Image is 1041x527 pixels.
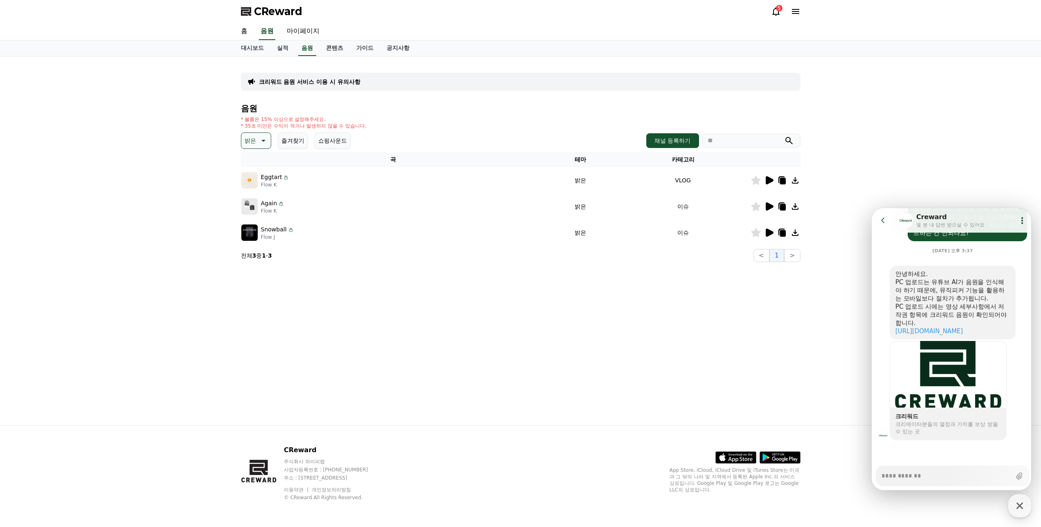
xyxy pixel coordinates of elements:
img: music [241,198,258,215]
p: 전체 중 - [241,251,272,260]
td: 이슈 [616,193,751,220]
button: 밝은 [241,132,271,149]
a: 가이드 [350,40,380,56]
p: Flow K [261,182,290,188]
th: 카테고리 [616,152,751,167]
p: Eggtart [261,173,282,182]
td: 밝은 [546,167,616,193]
a: 이용약관 [284,487,310,493]
button: 채널 등록하기 [646,133,699,148]
p: 주식회사 와이피랩 [284,458,384,465]
a: 5 [771,7,781,16]
p: 사업자등록번호 : [PHONE_NUMBER] [284,466,384,473]
th: 테마 [546,152,616,167]
a: CReward [241,5,302,18]
p: © CReward All Rights Reserved. [284,494,384,501]
a: 실적 [270,40,295,56]
p: * 35초 미만은 수익이 적거나 발생하지 않을 수 있습니다. [241,123,367,129]
td: 밝은 [546,220,616,246]
a: 공지사항 [380,40,416,56]
p: CReward [284,445,384,455]
p: * 볼륨은 15% 이상으로 설정해주세요. [241,116,367,123]
a: 홈 [234,23,254,40]
a: 음원 [298,40,316,56]
a: 크리워드 음원 서비스 이용 시 유의사항 [259,78,360,86]
p: 주소 : [STREET_ADDRESS] [284,475,384,481]
td: 이슈 [616,220,751,246]
strong: 3 [252,252,256,259]
a: 마이페이지 [280,23,326,40]
a: 콘텐츠 [319,40,350,56]
p: Flow J [261,234,294,240]
button: < [753,249,769,262]
p: Snowball [261,225,287,234]
div: 5 [776,5,782,11]
button: > [784,249,800,262]
a: 대시보드 [234,40,270,56]
strong: 3 [268,252,272,259]
strong: 1 [262,252,266,259]
p: 밝은 [245,135,256,146]
td: VLOG [616,167,751,193]
a: 음원 [259,23,275,40]
button: 쇼핑사운드 [315,132,351,149]
th: 곡 [241,152,546,167]
button: 1 [769,249,784,262]
span: CReward [254,5,302,18]
img: music [241,224,258,241]
h4: 음원 [241,104,800,113]
p: Again [261,199,277,208]
p: Flow K [261,208,285,214]
img: music [241,172,258,188]
td: 밝은 [546,193,616,220]
a: 개인정보처리방침 [312,487,351,493]
iframe: Channel chat [872,208,1031,490]
p: App Store, iCloud, iCloud Drive 및 iTunes Store는 미국과 그 밖의 나라 및 지역에서 등록된 Apple Inc.의 서비스 상표입니다. Goo... [670,467,800,493]
button: 즐겨찾기 [278,132,308,149]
